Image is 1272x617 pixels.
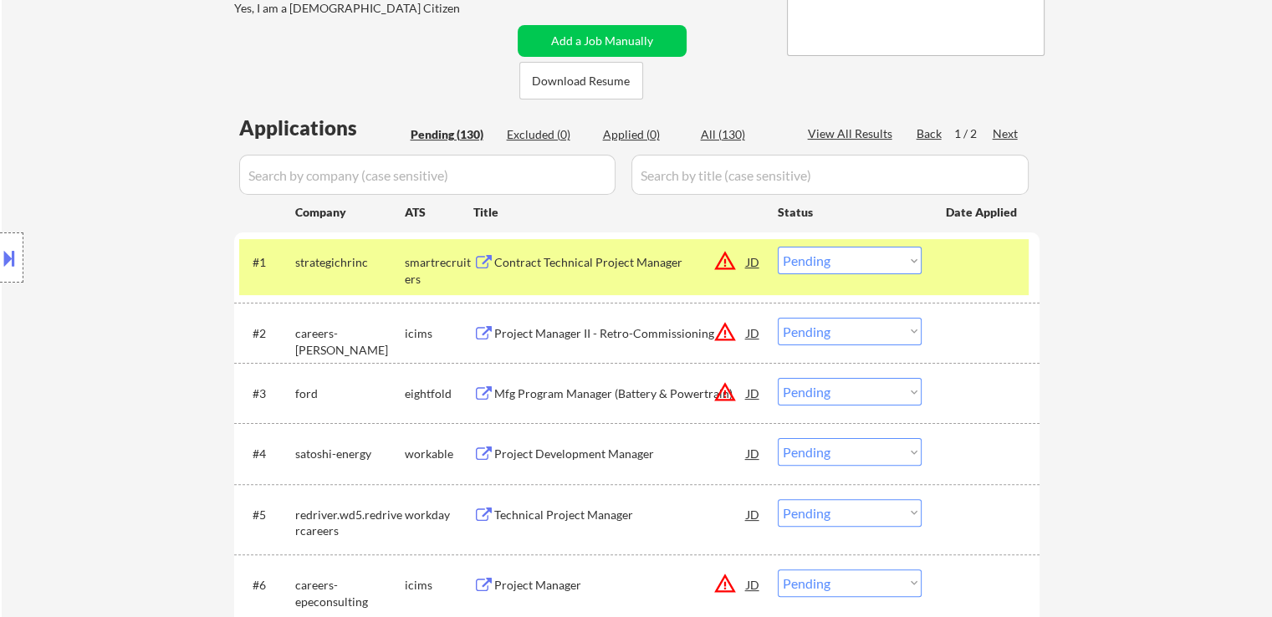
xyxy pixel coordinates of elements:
[778,196,922,227] div: Status
[411,126,494,143] div: Pending (130)
[295,204,405,221] div: Company
[494,446,747,462] div: Project Development Manager
[494,385,747,402] div: Mfg Program Manager (Battery & Powertrain)
[745,247,762,277] div: JD
[745,378,762,408] div: JD
[519,62,643,99] button: Download Resume
[494,254,747,271] div: Contract Technical Project Manager
[993,125,1019,142] div: Next
[713,380,737,404] button: warning_amber
[808,125,897,142] div: View All Results
[295,385,405,402] div: ford
[253,507,282,523] div: #5
[745,569,762,599] div: JD
[253,577,282,594] div: #6
[946,204,1019,221] div: Date Applied
[405,385,473,402] div: eightfold
[745,499,762,529] div: JD
[745,318,762,348] div: JD
[405,577,473,594] div: icims
[295,507,405,539] div: redriver.wd5.redrivercareers
[713,572,737,595] button: warning_amber
[405,204,473,221] div: ATS
[917,125,943,142] div: Back
[295,577,405,609] div: careers-epeconsulting
[239,118,405,138] div: Applications
[518,25,687,57] button: Add a Job Manually
[701,126,784,143] div: All (130)
[745,438,762,468] div: JD
[507,126,590,143] div: Excluded (0)
[295,446,405,462] div: satoshi-energy
[954,125,993,142] div: 1 / 2
[713,249,737,273] button: warning_amber
[631,155,1029,195] input: Search by title (case sensitive)
[405,507,473,523] div: workday
[603,126,687,143] div: Applied (0)
[405,325,473,342] div: icims
[494,577,747,594] div: Project Manager
[405,446,473,462] div: workable
[405,254,473,287] div: smartrecruiters
[295,254,405,271] div: strategichrinc
[253,446,282,462] div: #4
[239,155,616,195] input: Search by company (case sensitive)
[295,325,405,358] div: careers-[PERSON_NAME]
[494,507,747,523] div: Technical Project Manager
[473,204,762,221] div: Title
[713,320,737,344] button: warning_amber
[494,325,747,342] div: Project Manager II - Retro-Commissioning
